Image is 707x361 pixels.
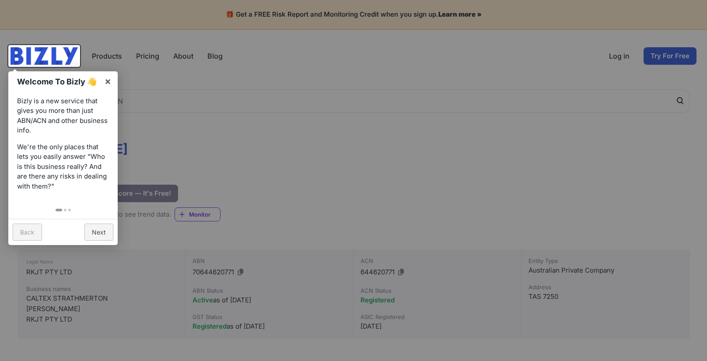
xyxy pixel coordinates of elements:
[13,224,42,241] a: Back
[17,96,109,136] p: Bizly is a new service that gives you more than just ABN/ACN and other business info.
[84,224,113,241] a: Next
[17,76,100,88] h1: Welcome To Bizly 👋
[17,142,109,192] p: We're the only places that lets you easily answer “Who is this business really? And are there any...
[98,71,118,91] a: ×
